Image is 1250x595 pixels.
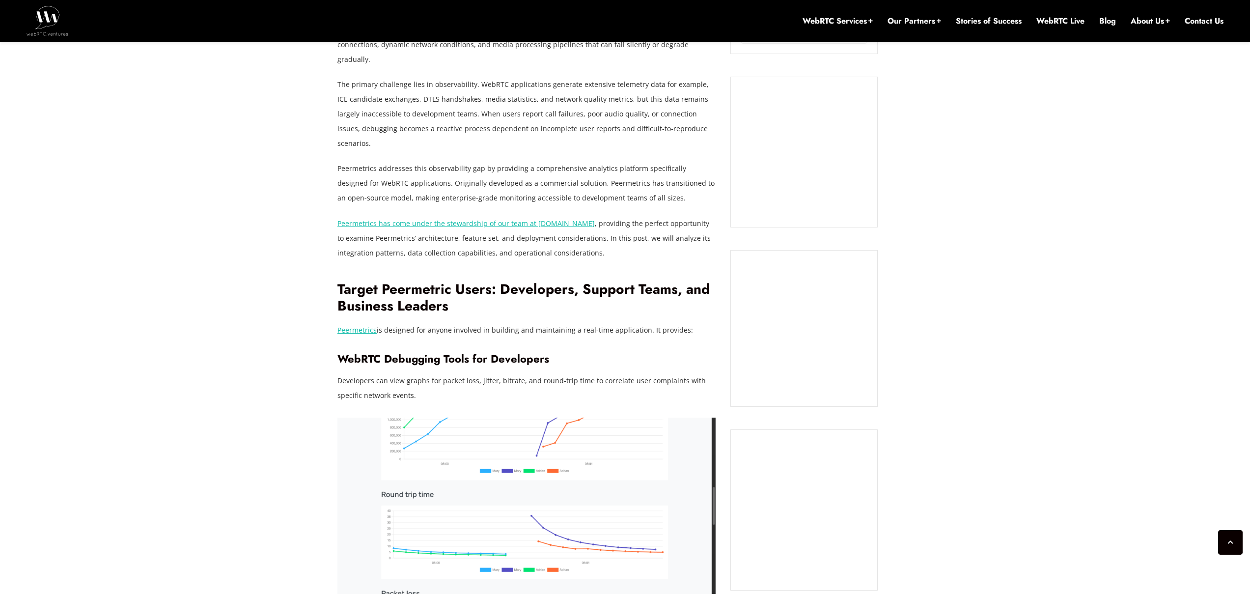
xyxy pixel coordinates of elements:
[337,216,716,260] p: , providing the perfect opportunity to examine Peermetrics’ architecture, feature set, and deploy...
[337,161,716,205] p: Peermetrics addresses this observability gap by providing a comprehensive analytics platform spec...
[337,325,377,335] a: Peermetrics
[1131,16,1170,27] a: About Us
[337,373,716,403] p: Developers can view graphs for packet loss, jitter, bitrate, and round-trip time to correlate use...
[27,6,68,35] img: WebRTC.ventures
[741,260,867,397] iframe: Embedded CTA
[1036,16,1084,27] a: WebRTC Live
[337,323,716,338] p: is designed for anyone involved in building and maintaining a real-time application. It provides:
[803,16,873,27] a: WebRTC Services
[337,281,716,315] h2: Target Peermetric Users: Developers, Support Teams, and Business Leaders
[741,87,867,218] iframe: Embedded CTA
[1185,16,1223,27] a: Contact Us
[888,16,941,27] a: Our Partners
[337,219,595,228] a: Peermetrics has come under the stewardship of our team at [DOMAIN_NAME]
[956,16,1022,27] a: Stories of Success
[337,77,716,151] p: The primary challenge lies in observability. WebRTC applications generate extensive telemetry dat...
[337,352,716,366] h3: WebRTC Debugging Tools for Developers
[741,440,867,580] iframe: Embedded CTA
[1099,16,1116,27] a: Blog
